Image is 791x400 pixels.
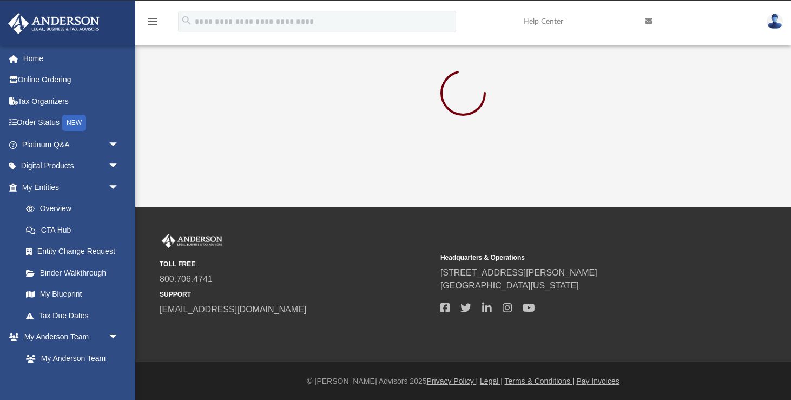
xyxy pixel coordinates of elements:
[8,90,135,112] a: Tax Organizers
[15,305,135,326] a: Tax Due Dates
[146,21,159,28] a: menu
[8,326,130,348] a: My Anderson Teamarrow_drop_down
[8,134,135,155] a: Platinum Q&Aarrow_drop_down
[160,305,306,314] a: [EMAIL_ADDRESS][DOMAIN_NAME]
[15,241,135,263] a: Entity Change Request
[15,347,124,369] a: My Anderson Team
[8,48,135,69] a: Home
[8,176,135,198] a: My Entitiesarrow_drop_down
[146,15,159,28] i: menu
[440,253,714,263] small: Headquarters & Operations
[160,234,225,248] img: Anderson Advisors Platinum Portal
[5,13,103,34] img: Anderson Advisors Platinum Portal
[160,290,433,299] small: SUPPORT
[160,259,433,269] small: TOLL FREE
[181,15,193,27] i: search
[62,115,86,131] div: NEW
[440,281,579,290] a: [GEOGRAPHIC_DATA][US_STATE]
[15,219,135,241] a: CTA Hub
[160,274,213,284] a: 800.706.4741
[480,377,503,385] a: Legal |
[108,155,130,178] span: arrow_drop_down
[8,112,135,134] a: Order StatusNEW
[108,176,130,199] span: arrow_drop_down
[108,326,130,349] span: arrow_drop_down
[8,155,135,177] a: Digital Productsarrow_drop_down
[440,268,597,277] a: [STREET_ADDRESS][PERSON_NAME]
[15,262,135,284] a: Binder Walkthrough
[576,377,619,385] a: Pay Invoices
[15,284,130,305] a: My Blueprint
[108,134,130,156] span: arrow_drop_down
[767,14,783,29] img: User Pic
[427,377,478,385] a: Privacy Policy |
[8,69,135,91] a: Online Ordering
[15,198,135,220] a: Overview
[135,376,791,387] div: © [PERSON_NAME] Advisors 2025
[505,377,575,385] a: Terms & Conditions |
